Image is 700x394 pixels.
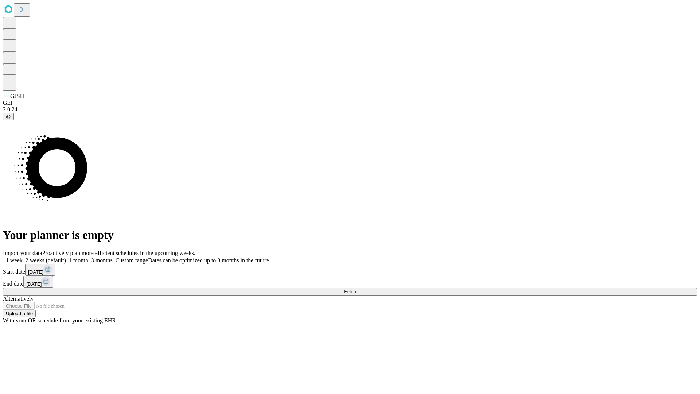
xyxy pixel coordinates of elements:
button: [DATE] [23,276,53,288]
span: Proactively plan more efficient schedules in the upcoming weeks. [42,250,195,256]
span: 1 week [6,257,23,263]
button: [DATE] [25,264,55,276]
span: 1 month [69,257,88,263]
span: Dates can be optimized up to 3 months in the future. [148,257,270,263]
span: [DATE] [28,269,43,275]
button: Fetch [3,288,697,295]
button: @ [3,113,14,120]
span: [DATE] [26,281,42,287]
span: Custom range [116,257,148,263]
span: @ [6,114,11,119]
span: 3 months [91,257,113,263]
span: Alternatively [3,295,34,302]
span: Fetch [344,289,356,294]
div: End date [3,276,697,288]
div: GEI [3,100,697,106]
span: Import your data [3,250,42,256]
div: Start date [3,264,697,276]
button: Upload a file [3,310,36,317]
h1: Your planner is empty [3,228,697,242]
span: GJSH [10,93,24,99]
span: 2 weeks (default) [26,257,66,263]
div: 2.0.241 [3,106,697,113]
span: With your OR schedule from your existing EHR [3,317,116,324]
